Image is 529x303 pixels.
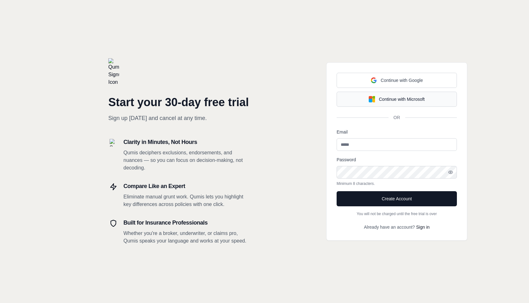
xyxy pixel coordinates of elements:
h3: Clarity in Minutes, Not Hours [123,138,249,146]
div: Continue with Microsoft [369,96,425,102]
button: Continue with Microsoft [337,92,457,107]
button: Create Account [337,191,457,206]
p: Already have an account? [337,224,457,230]
label: Password [337,157,356,162]
p: You will not be charged until the free trial is over [337,211,457,216]
p: Eliminate manual grunt work. Qumis lets you highlight key differences across policies with one cl... [123,193,249,208]
div: Continue with Google [371,77,423,83]
p: Whether you're a broker, underwriter, or claims pro, Qumis speaks your language and works at your... [123,230,249,245]
button: Continue with Google [337,73,457,88]
label: Email [337,129,348,134]
a: Sign in [416,225,429,230]
h3: Compare Like an Expert [123,182,249,191]
h1: Start your 30-day free trial [108,96,249,109]
p: Qumis deciphers exclusions, endorsements, and nuances — so you can focus on decision-making, not ... [123,149,249,172]
h3: Built for Insurance Professionals [123,218,249,227]
img: Search Icon [110,139,117,146]
span: OR [389,114,405,121]
img: Qumis Signup Icon [108,58,119,86]
p: Sign up [DATE] and cancel at any time. [108,114,249,123]
p: Minimum 8 characters. [337,181,457,186]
